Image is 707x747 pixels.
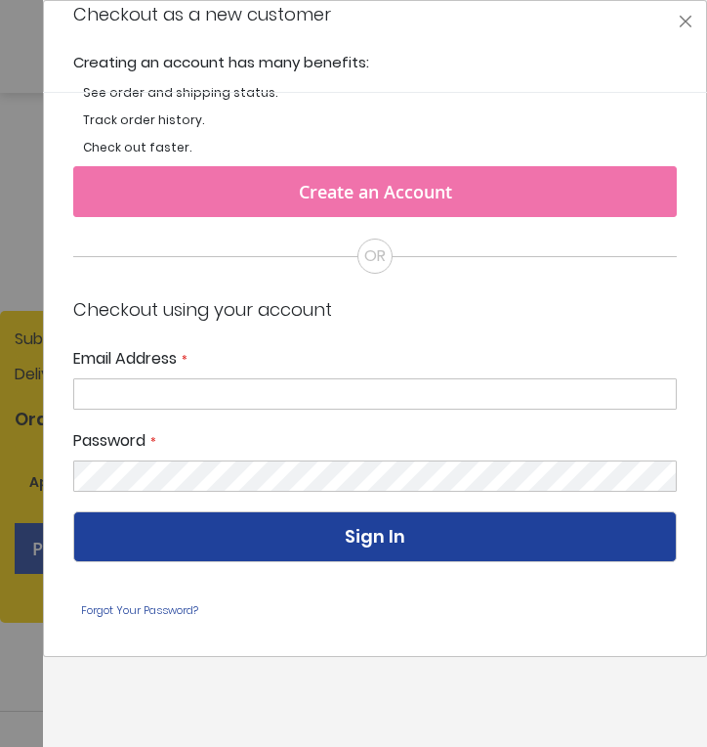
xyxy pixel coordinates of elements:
[83,111,677,129] li: Track order history.
[299,180,452,203] span: Create an Account
[73,511,677,562] button: Sign In
[73,429,146,452] span: Password
[345,524,405,549] span: Sign In
[81,602,198,619] span: Forgot Your Password?
[73,596,205,626] a: Forgot Your Password?
[73,297,332,322] strong: Checkout using your account
[73,166,677,217] a: Create an Account
[73,347,177,370] span: Email Address
[83,139,677,156] li: Check out faster.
